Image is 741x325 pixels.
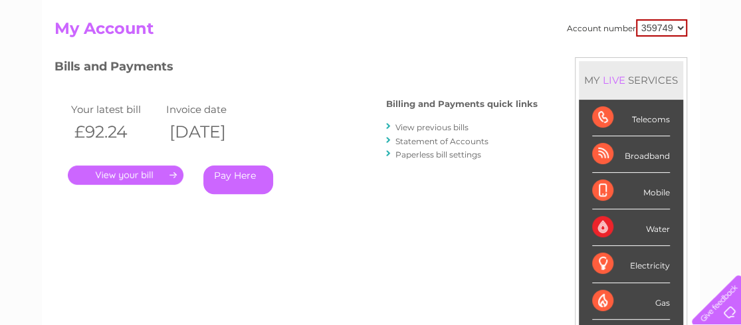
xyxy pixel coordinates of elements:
[592,100,670,136] div: Telecoms
[54,57,538,80] h3: Bills and Payments
[567,19,687,37] div: Account number
[592,136,670,173] div: Broadband
[600,74,628,86] div: LIVE
[540,56,570,66] a: Energy
[490,7,582,23] a: 0333 014 3131
[68,118,163,146] th: £92.24
[26,35,94,75] img: logo.png
[395,122,469,132] a: View previous bills
[507,56,532,66] a: Water
[57,7,685,64] div: Clear Business is a trading name of Verastar Limited (registered in [GEOGRAPHIC_DATA] No. 3667643...
[54,19,687,45] h2: My Account
[592,173,670,209] div: Mobile
[579,61,683,99] div: MY SERVICES
[68,100,163,118] td: Your latest bill
[163,118,259,146] th: [DATE]
[653,56,685,66] a: Contact
[592,283,670,320] div: Gas
[592,246,670,282] div: Electricity
[386,99,538,109] h4: Billing and Payments quick links
[395,136,488,146] a: Statement of Accounts
[697,56,728,66] a: Log out
[163,100,259,118] td: Invoice date
[592,209,670,246] div: Water
[578,56,617,66] a: Telecoms
[68,165,183,185] a: .
[203,165,273,194] a: Pay Here
[625,56,645,66] a: Blog
[395,150,481,160] a: Paperless bill settings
